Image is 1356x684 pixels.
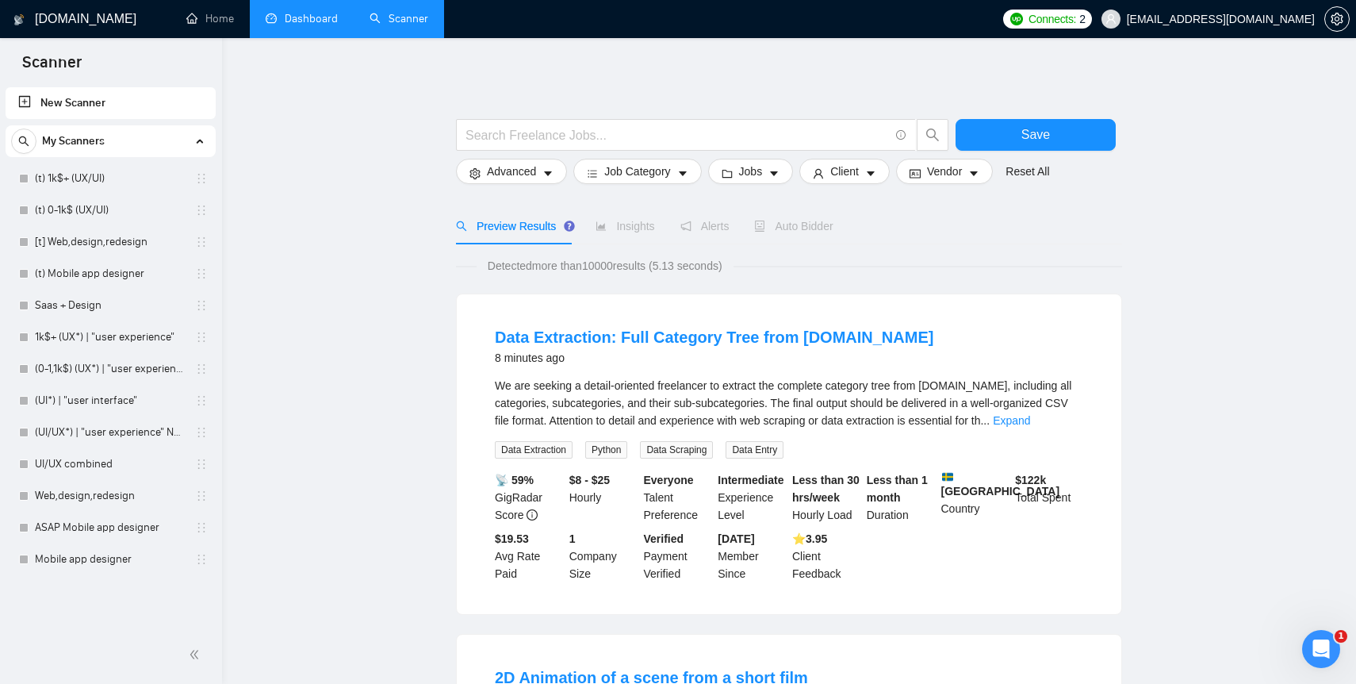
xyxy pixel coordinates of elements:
[35,417,186,448] a: (UI/UX*) | "user experience" NEW
[680,221,691,232] span: notification
[12,136,36,147] span: search
[1105,13,1117,25] span: user
[1324,6,1350,32] button: setting
[1079,10,1086,28] span: 2
[799,159,890,184] button: userClientcaret-down
[754,221,765,232] span: robot
[942,471,953,482] img: 🇸🇪
[186,12,234,25] a: homeHome
[456,159,567,184] button: settingAdvancedcaret-down
[42,125,105,157] span: My Scanners
[722,167,733,179] span: folder
[792,474,860,504] b: Less than 30 hrs/week
[641,530,715,582] div: Payment Verified
[1012,471,1086,524] div: Total Spent
[569,532,576,545] b: 1
[492,530,566,582] div: Avg Rate Paid
[495,474,534,486] b: 📡 59%
[469,167,481,179] span: setting
[644,532,684,545] b: Verified
[644,474,694,486] b: Everyone
[465,125,889,145] input: Search Freelance Jobs...
[542,167,554,179] span: caret-down
[1324,13,1350,25] a: setting
[35,321,186,353] a: 1k$+ (UX*) | "user experience"
[1015,474,1046,486] b: $ 122k
[195,172,208,185] span: holder
[789,530,864,582] div: Client Feedback
[195,521,208,534] span: holder
[813,167,824,179] span: user
[566,471,641,524] div: Hourly
[195,394,208,407] span: holder
[864,471,938,524] div: Duration
[195,299,208,312] span: holder
[195,426,208,439] span: holder
[1006,163,1049,180] a: Reset All
[566,530,641,582] div: Company Size
[266,12,338,25] a: dashboardDashboard
[714,530,789,582] div: Member Since
[896,130,906,140] span: info-circle
[585,441,627,459] span: Python
[896,159,993,184] button: idcardVendorcaret-down
[495,329,933,346] a: Data Extraction: Full Category Tree from [DOMAIN_NAME]
[677,167,688,179] span: caret-down
[1302,630,1340,668] iframe: Intercom live chat
[596,220,654,232] span: Insights
[867,474,928,504] b: Less than 1 month
[195,490,208,502] span: holder
[789,471,864,524] div: Hourly Load
[917,128,948,142] span: search
[910,167,921,179] span: idcard
[495,441,573,459] span: Data Extraction
[35,544,186,575] a: Mobile app designer
[641,471,715,524] div: Talent Preference
[456,220,570,232] span: Preview Results
[495,379,1071,427] span: We are seeking a detail-oriented freelancer to extract the complete category tree from [DOMAIN_NA...
[604,163,670,180] span: Job Category
[13,7,25,33] img: logo
[492,471,566,524] div: GigRadar Score
[993,414,1030,427] a: Expand
[195,553,208,566] span: holder
[640,441,713,459] span: Data Scraping
[35,448,186,480] a: UI/UX combined
[726,441,783,459] span: Data Entry
[718,474,783,486] b: Intermediate
[10,51,94,84] span: Scanner
[562,219,576,233] div: Tooltip anchor
[35,353,186,385] a: (0-1,1k$) (UX*) | "user experience"
[754,220,833,232] span: Auto Bidder
[495,348,933,367] div: 8 minutes ago
[11,129,36,154] button: search
[35,512,186,544] a: ASAP Mobile app designer
[708,159,794,184] button: folderJobscaret-down
[917,119,948,151] button: search
[938,471,1013,524] div: Country
[195,236,208,248] span: holder
[35,226,186,258] a: [t] Web,design,redesign
[35,385,186,417] a: (UI*) | "user interface"
[792,532,827,545] b: ⭐️ 3.95
[195,331,208,344] span: holder
[1028,10,1076,28] span: Connects:
[1325,13,1349,25] span: setting
[6,125,216,575] li: My Scanners
[495,377,1083,429] div: We are seeking a detail-oriented freelancer to extract the complete category tree from Pricerunne...
[487,163,536,180] span: Advanced
[6,87,216,119] li: New Scanner
[195,267,208,280] span: holder
[195,363,208,375] span: holder
[35,480,186,512] a: Web,design,redesign
[527,509,538,521] span: info-circle
[956,119,1116,151] button: Save
[573,159,701,184] button: barsJob Categorycaret-down
[35,194,186,226] a: (t) 0-1k$ (UX/UI)
[456,221,467,232] span: search
[927,163,962,180] span: Vendor
[1010,13,1023,25] img: upwork-logo.png
[596,221,607,232] span: area-chart
[495,532,529,545] b: $19.53
[968,167,979,179] span: caret-down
